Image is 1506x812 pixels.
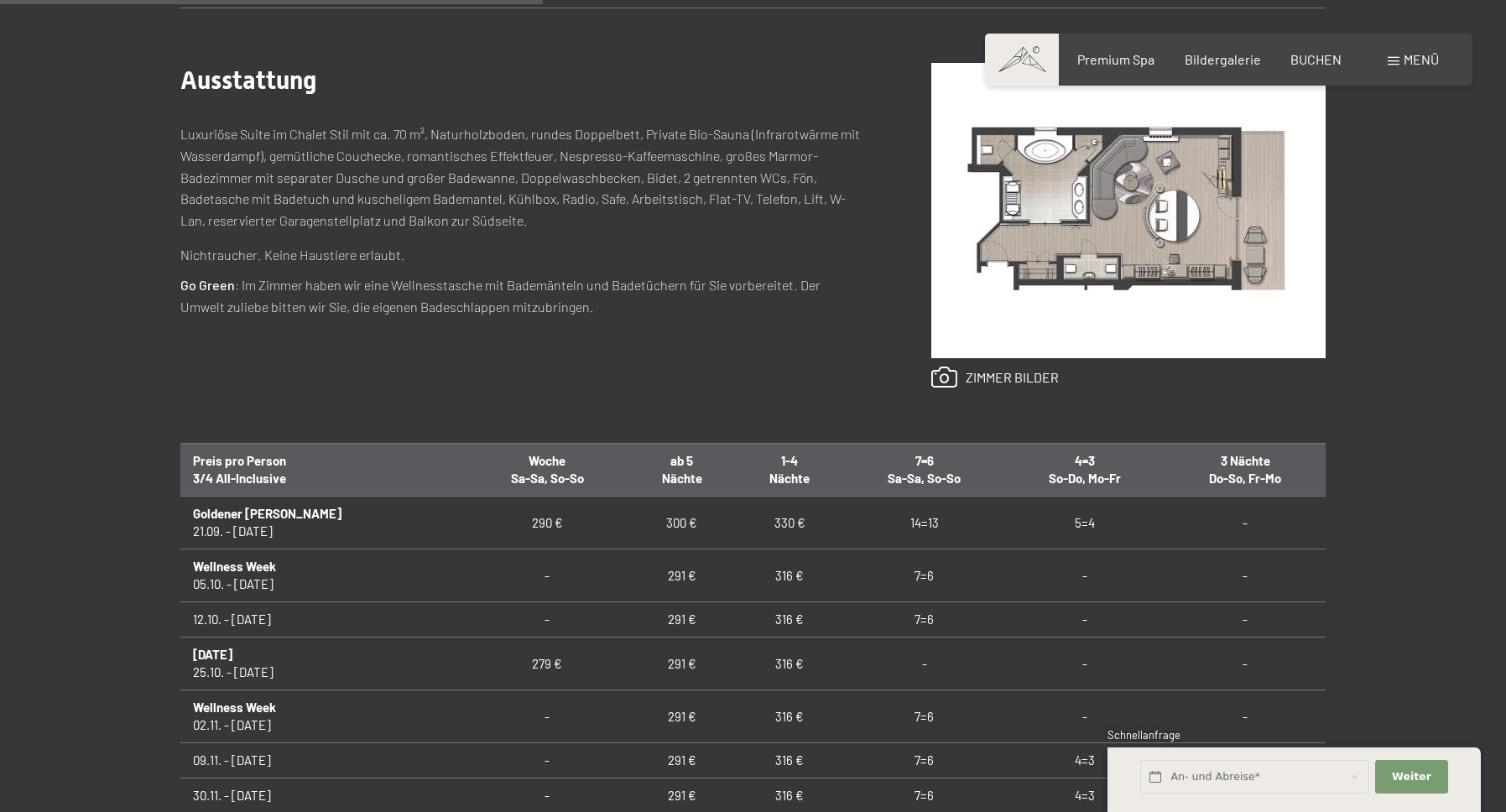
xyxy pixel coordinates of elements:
[466,549,628,602] td: -
[1185,51,1261,67] a: Bildergalerie
[843,497,1005,549] td: 14=13
[1165,549,1326,602] td: -
[180,274,864,317] p: : Im Zimmer haben wir eine Wellnesstasche mit Bademänteln und Badetüchern für Sie vorbereitet. De...
[736,549,843,602] td: 316 €
[843,743,1005,778] td: 7=6
[736,602,843,638] td: 316 €
[1165,497,1326,549] td: -
[1290,51,1342,67] a: BUCHEN
[180,638,466,690] td: 25.10. - [DATE]
[1404,51,1439,67] span: Menü
[1005,638,1165,690] td: -
[180,690,466,743] td: 02.11. - [DATE]
[466,638,628,690] td: 279 €
[736,497,843,549] td: 330 €
[1392,769,1431,784] span: Weiter
[193,471,286,486] span: 3/4 All-Inclusive
[1005,690,1165,743] td: -
[180,277,235,293] strong: Go Green
[1165,602,1326,638] td: -
[466,497,628,549] td: 290 €
[736,638,843,690] td: 316 €
[931,63,1326,358] img: Romantic Suite mit Bio-Sauna
[628,743,735,778] td: 291 €
[180,123,864,231] p: Luxuriöse Suite im Chalet Stil mit ca. 70 m², Naturholzboden, rundes Doppelbett, Private Bio-Saun...
[662,471,702,486] span: Nächte
[1077,51,1154,67] a: Premium Spa
[1049,471,1121,486] span: So-Do, Mo-Fr
[180,549,466,602] td: 05.10. - [DATE]
[193,700,276,715] b: Wellness Week
[1005,602,1165,638] td: -
[466,602,628,638] td: -
[193,453,286,468] span: Preis pro Person
[736,444,843,497] th: 1-4
[843,602,1005,638] td: 7=6
[180,65,316,95] span: Ausstattung
[888,471,961,486] span: Sa-Sa, So-So
[628,638,735,690] td: 291 €
[180,602,466,638] td: 12.10. - [DATE]
[843,444,1005,497] th: 7=6
[628,690,735,743] td: 291 €
[1165,638,1326,690] td: -
[511,471,584,486] span: Sa-Sa, So-So
[466,444,628,497] th: Woche
[843,690,1005,743] td: 7=6
[180,244,864,266] p: Nichtraucher. Keine Haustiere erlaubt.
[1005,444,1165,497] th: 4=3
[628,444,735,497] th: ab 5
[180,743,466,778] td: 09.11. - [DATE]
[1165,444,1326,497] th: 3 Nächte
[843,638,1005,690] td: -
[1005,549,1165,602] td: -
[1375,760,1447,794] button: Weiter
[628,602,735,638] td: 291 €
[736,690,843,743] td: 316 €
[180,497,466,549] td: 21.09. - [DATE]
[843,549,1005,602] td: 7=6
[466,690,628,743] td: -
[193,506,341,521] b: Goldener [PERSON_NAME]
[1107,728,1180,742] span: Schnellanfrage
[1209,471,1281,486] span: Do-So, Fr-Mo
[193,559,276,574] b: Wellness Week
[628,549,735,602] td: 291 €
[769,471,810,486] span: Nächte
[1005,743,1165,778] td: 4=3
[1165,690,1326,743] td: -
[193,647,232,662] b: [DATE]
[466,743,628,778] td: -
[1005,497,1165,549] td: 5=4
[628,497,735,549] td: 300 €
[736,743,843,778] td: 316 €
